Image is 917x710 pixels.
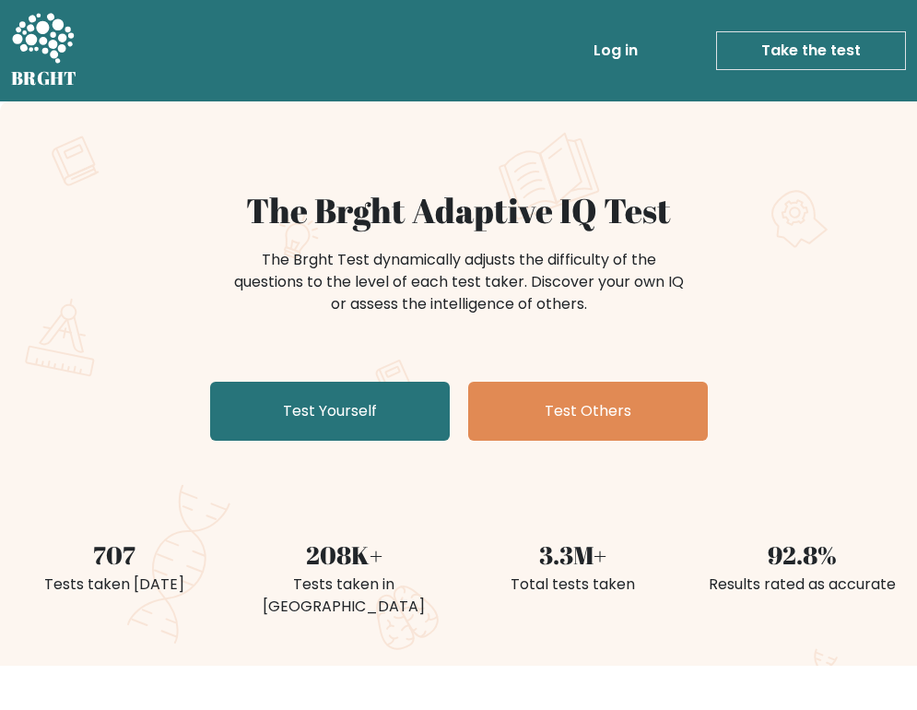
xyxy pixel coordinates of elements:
[699,574,906,596] div: Results rated as accurate
[210,382,450,441] a: Test Yourself
[470,537,677,574] div: 3.3M+
[699,537,906,574] div: 92.8%
[241,574,448,618] div: Tests taken in [GEOGRAPHIC_DATA]
[11,190,906,231] h1: The Brght Adaptive IQ Test
[470,574,677,596] div: Total tests taken
[586,32,645,69] a: Log in
[229,249,689,315] div: The Brght Test dynamically adjusts the difficulty of the questions to the level of each test take...
[11,537,218,574] div: 707
[11,574,218,596] div: Tests taken [DATE]
[11,67,77,89] h5: BRGHT
[241,537,448,574] div: 208K+
[468,382,708,441] a: Test Others
[716,31,906,70] a: Take the test
[11,7,77,94] a: BRGHT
